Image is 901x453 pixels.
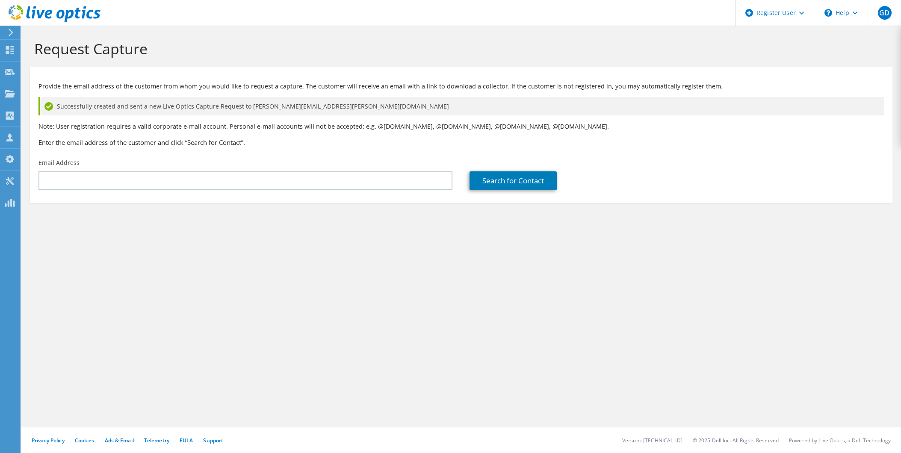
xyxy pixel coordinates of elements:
[32,437,65,444] a: Privacy Policy
[693,437,779,444] li: © 2025 Dell Inc. All Rights Reserved
[57,102,449,111] span: Successfully created and sent a new Live Optics Capture Request to [PERSON_NAME][EMAIL_ADDRESS][P...
[38,159,80,167] label: Email Address
[824,9,832,17] svg: \n
[180,437,193,444] a: EULA
[38,138,884,147] h3: Enter the email address of the customer and click “Search for Contact”.
[38,122,884,131] p: Note: User registration requires a valid corporate e-mail account. Personal e-mail accounts will ...
[34,40,884,58] h1: Request Capture
[75,437,95,444] a: Cookies
[470,171,557,190] a: Search for Contact
[105,437,134,444] a: Ads & Email
[144,437,169,444] a: Telemetry
[789,437,891,444] li: Powered by Live Optics, a Dell Technology
[622,437,682,444] li: Version: [TECHNICAL_ID]
[203,437,223,444] a: Support
[38,82,884,91] p: Provide the email address of the customer from whom you would like to request a capture. The cust...
[878,6,892,20] span: GD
